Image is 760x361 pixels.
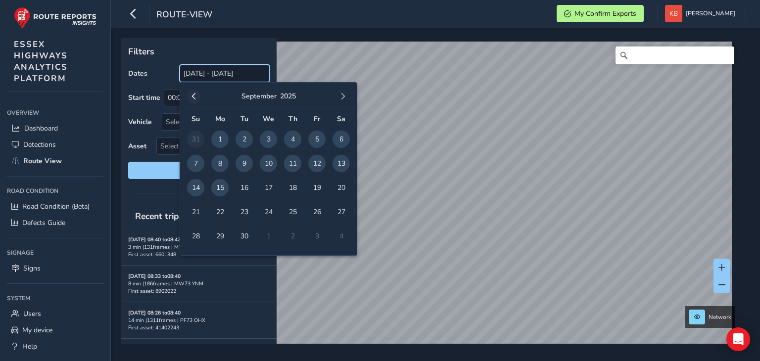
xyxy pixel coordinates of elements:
a: Detections [7,136,103,153]
span: 23 [236,203,253,221]
span: Su [191,114,200,124]
div: Open Intercom Messenger [726,327,750,351]
span: Road Condition (Beta) [22,202,90,211]
span: Detections [23,140,56,149]
span: 3 [260,131,277,148]
span: 19 [308,179,326,196]
span: First asset: 41402243 [128,324,179,331]
span: Defects Guide [22,218,65,227]
span: 18 [284,179,301,196]
a: Signs [7,260,103,276]
input: Search [616,46,734,64]
div: 3 min | 131 frames | MT25 GUC [128,243,270,251]
span: My device [22,325,52,335]
span: 22 [211,203,229,221]
img: rr logo [14,7,96,29]
span: 2 [236,131,253,148]
span: 16 [236,179,253,196]
span: Tu [240,114,248,124]
span: 17 [260,179,277,196]
span: 8 [211,155,229,172]
a: Route View [7,153,103,169]
canvas: Map [125,42,732,355]
a: Dashboard [7,120,103,136]
label: Asset [128,141,146,151]
a: Users [7,306,103,322]
button: My Confirm Exports [557,5,644,22]
span: Select an asset code [157,138,253,154]
span: 1 [211,131,229,148]
span: Help [22,342,37,351]
span: 7 [187,155,204,172]
span: Route View [23,156,62,166]
span: 24 [260,203,277,221]
span: 14 [187,179,204,196]
span: 30 [236,227,253,245]
span: Th [288,114,297,124]
span: 27 [332,203,350,221]
span: My Confirm Exports [574,9,636,18]
span: route-view [156,8,212,22]
div: Road Condition [7,183,103,198]
a: Road Condition (Beta) [7,198,103,215]
div: 8 min | 186 frames | MW73 YNM [128,280,270,287]
a: Help [7,338,103,355]
div: 14 min | 1311 frames | PF73 OHX [128,316,270,324]
span: Mo [215,114,225,124]
div: Signage [7,245,103,260]
a: My device [7,322,103,338]
span: 20 [332,179,350,196]
button: [PERSON_NAME] [665,5,739,22]
span: 28 [187,227,204,245]
label: Start time [128,93,160,102]
span: 29 [211,227,229,245]
label: Dates [128,69,147,78]
span: 11 [284,155,301,172]
span: Signs [23,264,41,273]
span: Dashboard [24,124,58,133]
span: 5 [308,131,326,148]
span: 10 [260,155,277,172]
button: September [241,91,277,101]
span: 25 [284,203,301,221]
button: Reset filters [128,162,270,179]
span: 12 [308,155,326,172]
span: 13 [332,155,350,172]
strong: [DATE] 08:33 to 08:40 [128,272,181,280]
span: Sa [337,114,345,124]
label: Vehicle [128,117,152,127]
span: Fr [314,114,320,124]
span: [PERSON_NAME] [686,5,735,22]
span: 26 [308,203,326,221]
strong: [DATE] 08:40 to 08:42 [128,236,181,243]
span: 21 [187,203,204,221]
span: 4 [284,131,301,148]
span: Network [709,313,731,321]
span: Reset filters [136,166,262,175]
span: Users [23,309,41,318]
span: 9 [236,155,253,172]
span: First asset: 8902022 [128,287,176,295]
div: Overview [7,105,103,120]
span: Recent trips [128,203,190,229]
p: Filters [128,45,270,58]
button: 2025 [280,91,296,101]
a: Defects Guide [7,215,103,231]
span: We [263,114,274,124]
img: diamond-layout [665,5,682,22]
span: 6 [332,131,350,148]
div: System [7,291,103,306]
div: Select vehicle [162,114,253,130]
span: 15 [211,179,229,196]
strong: [DATE] 08:26 to 08:40 [128,309,181,316]
span: First asset: 6601348 [128,251,176,258]
span: ESSEX HIGHWAYS ANALYTICS PLATFORM [14,39,68,84]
